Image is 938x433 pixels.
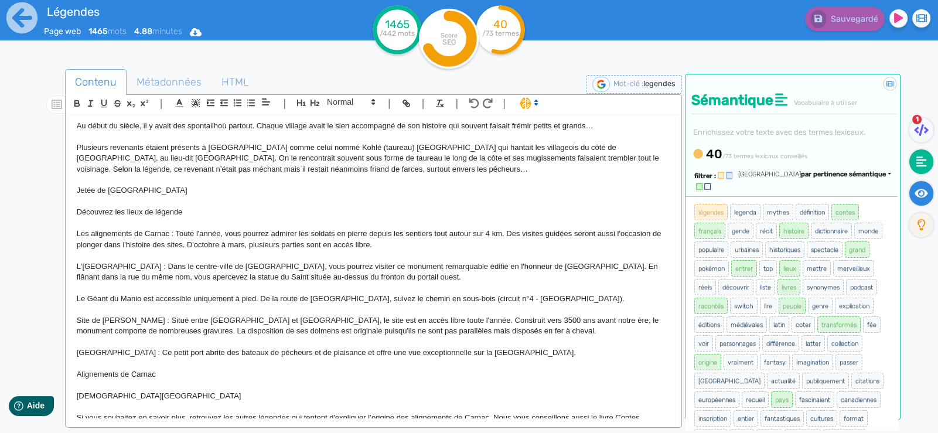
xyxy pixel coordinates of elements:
[77,294,670,304] p: Le Géant du Manio est accessible uniquement à pied. De la route de [GEOGRAPHIC_DATA], suivez le c...
[258,95,274,109] span: Aligment
[718,279,753,295] span: découvrir
[802,373,849,389] span: publiquement
[807,241,843,258] span: spectacle
[380,29,415,37] tspan: /442 mots
[763,204,793,220] span: mythes
[694,279,716,295] span: réels
[722,152,807,160] small: /73 termes lexicaux conseillés
[706,147,722,161] b: 40
[738,170,891,180] div: [GEOGRAPHIC_DATA]
[77,369,670,380] p: Alignements de Carnac
[760,410,804,427] span: fantastiques
[385,18,410,31] tspan: 1465
[694,316,724,333] span: éditions
[863,316,881,333] span: fée
[724,354,758,370] span: vraiment
[827,335,862,352] span: collection
[77,261,670,283] p: L'[GEOGRAPHIC_DATA] : Dans le centre-ville de [GEOGRAPHIC_DATA], vous pourrez visiter ce monument...
[840,410,868,427] span: format
[694,223,725,239] span: français
[455,96,458,111] span: |
[779,298,806,314] span: peuple
[795,391,834,408] span: fascinaient
[756,279,775,295] span: liste
[742,391,769,408] span: recueil
[760,354,790,370] span: fantasy
[77,185,670,196] p: Jetée de [GEOGRAPHIC_DATA]
[694,260,729,277] span: pokémon
[715,335,760,352] span: personnages
[88,26,127,36] span: mots
[854,223,882,239] span: monde
[44,2,325,21] input: title
[694,172,716,180] span: filtrer :
[759,260,777,277] span: top
[422,96,425,111] span: |
[792,316,815,333] span: coter
[792,354,833,370] span: imagination
[769,316,789,333] span: latin
[806,410,837,427] span: cultures
[694,354,721,370] span: origine
[691,92,897,109] h4: Sémantique
[756,223,777,239] span: récit
[493,18,507,31] tspan: 40
[388,96,391,111] span: |
[77,391,670,401] p: [DEMOGRAPHIC_DATA][GEOGRAPHIC_DATA]
[694,241,728,258] span: populaire
[77,121,670,131] p: Au début du siècle, il y avait des spontailhoù partout. Chaque village avait le sien accompagné d...
[66,66,126,98] span: Contenu
[845,241,869,258] span: grand
[803,279,844,295] span: synonymes
[726,316,767,333] span: médiévales
[77,142,670,175] p: Plusieurs revenants étaient présents à [GEOGRAPHIC_DATA] comme celui nommé Kohlé (taureau) [GEOGR...
[760,298,776,314] span: lire
[731,241,763,258] span: urbaines
[592,77,610,92] img: google-serp-logo.png
[833,260,874,277] span: merveilleux
[694,410,731,427] span: inscription
[805,7,885,31] button: Sauvegardé
[694,204,728,220] span: légendes
[912,115,922,124] span: 1
[77,315,670,337] p: Site de [PERSON_NAME] : Situé entre [GEOGRAPHIC_DATA] et [GEOGRAPHIC_DATA], le site est en accès ...
[794,99,857,107] span: Vocabulaire à utiliser
[767,373,800,389] span: actualité
[808,298,833,314] span: genre
[801,171,886,178] span: par pertinence sémantique
[730,204,760,220] span: legenda
[796,204,829,220] span: définition
[441,32,458,39] tspan: Score
[613,79,643,88] span: Mot-clé :
[134,26,182,36] span: minutes
[803,260,831,277] span: mettre
[777,279,800,295] span: livres
[514,96,542,110] span: I.Assistant
[734,410,758,427] span: entier
[851,373,884,389] span: citations
[127,69,212,96] a: Métadonnées
[44,26,81,36] span: Page web
[77,347,670,358] p: [GEOGRAPHIC_DATA] : Ce petit port abrite des bateaux de pêcheurs et de plaisance et offre une vue...
[846,279,877,295] span: podcast
[88,26,108,36] b: 1465
[65,69,127,96] a: Contenu
[730,298,758,314] span: switch
[728,223,753,239] span: gende
[835,354,862,370] span: passer
[779,260,800,277] span: lieux
[831,204,859,220] span: contes
[762,335,799,352] span: différence
[765,241,804,258] span: historiques
[442,37,456,46] tspan: SEO
[831,14,878,24] span: Sauvegardé
[691,128,865,137] small: Enrichissez votre texte avec des termes lexicaux.
[283,96,286,111] span: |
[771,391,793,408] span: pays
[835,298,874,314] span: explication
[482,29,519,37] tspan: /73 termes
[779,223,809,239] span: histoire
[694,298,728,314] span: racontés
[134,26,152,36] b: 4.88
